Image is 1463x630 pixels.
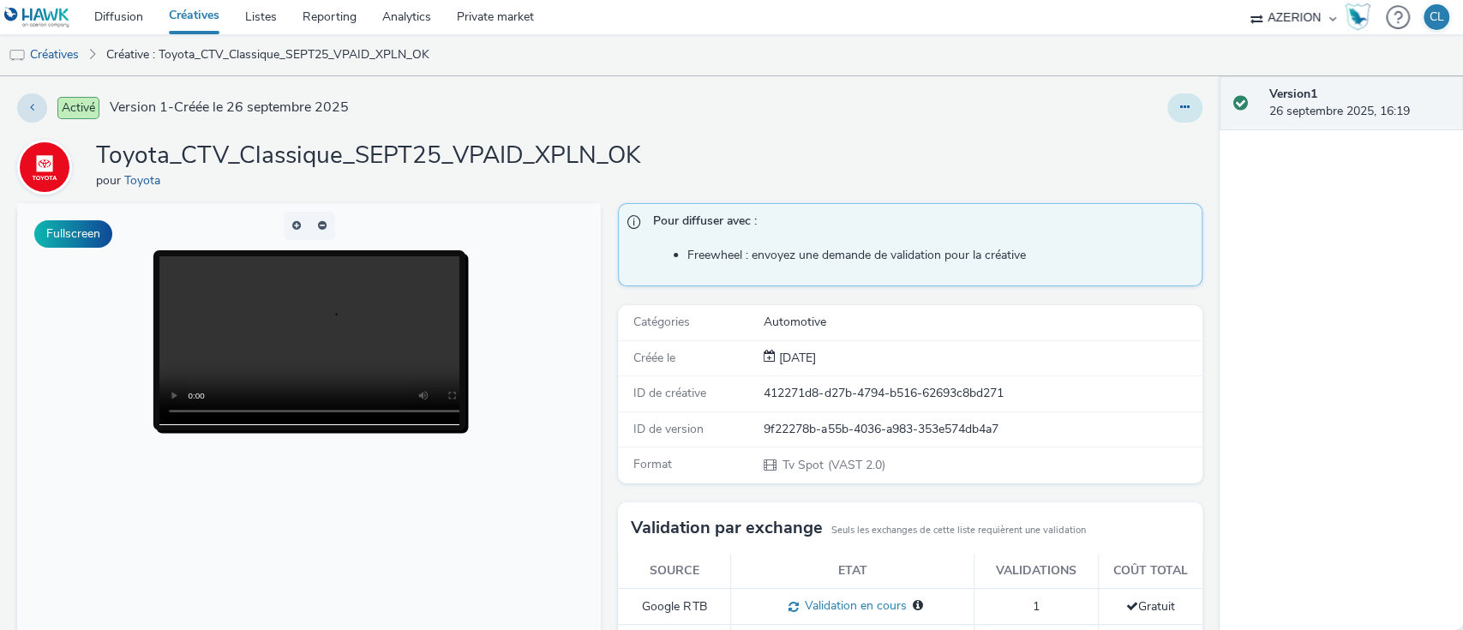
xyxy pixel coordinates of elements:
[110,98,349,117] span: Version 1 - Créée le 26 septembre 2025
[633,350,675,366] span: Créée le
[1430,4,1444,30] div: CL
[633,421,704,437] span: ID de version
[1269,86,1449,121] div: 26 septembre 2025, 16:19
[124,172,167,189] a: Toyota
[974,554,1099,589] th: Validations
[764,385,1200,402] div: 412271d8-d27b-4794-b516-62693c8bd271
[57,97,99,119] span: Activé
[1345,3,1370,31] img: Hawk Academy
[98,34,438,75] a: Créative : Toyota_CTV_Classique_SEPT25_VPAID_XPLN_OK
[1345,3,1377,31] a: Hawk Academy
[1098,554,1202,589] th: Coût total
[781,457,884,473] span: Tv Spot (VAST 2.0)
[17,159,79,175] a: Toyota
[618,554,731,589] th: Source
[96,140,641,172] h1: Toyota_CTV_Classique_SEPT25_VPAID_XPLN_OK
[4,7,70,28] img: undefined Logo
[20,142,69,192] img: Toyota
[34,220,112,248] button: Fullscreen
[631,515,823,541] h3: Validation par exchange
[9,47,26,64] img: tv
[687,247,1192,264] li: Freewheel : envoyez une demande de validation pour la créative
[731,554,974,589] th: Etat
[633,385,706,401] span: ID de créative
[618,589,731,625] td: Google RTB
[633,456,672,472] span: Format
[633,314,690,330] span: Catégories
[799,597,907,614] span: Validation en cours
[1126,598,1175,615] span: Gratuit
[1033,598,1040,615] span: 1
[653,213,1184,235] span: Pour diffuser avec :
[776,350,816,366] span: [DATE]
[764,314,1200,331] div: Automotive
[831,524,1086,537] small: Seuls les exchanges de cette liste requièrent une validation
[1269,86,1317,102] strong: Version 1
[96,172,124,189] span: pour
[776,350,816,367] div: Création 26 septembre 2025, 16:19
[764,421,1200,438] div: 9f22278b-a55b-4036-a983-353e574db4a7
